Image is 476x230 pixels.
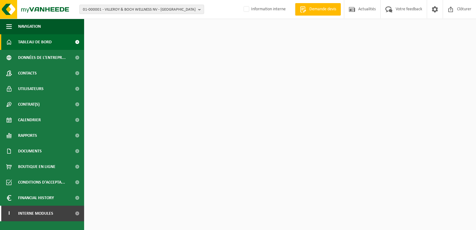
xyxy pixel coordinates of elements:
span: Contacts [18,65,37,81]
span: Calendrier [18,112,41,128]
span: Boutique en ligne [18,159,55,175]
span: I [6,206,12,221]
span: Tableau de bord [18,34,52,50]
span: Interne modules [18,206,53,221]
button: 01-000001 - VILLEROY & BOCH WELLNESS NV - [GEOGRAPHIC_DATA] [79,5,204,14]
span: Documents [18,143,42,159]
span: Utilisateurs [18,81,44,97]
span: Financial History [18,190,54,206]
span: Contrat(s) [18,97,40,112]
span: Rapports [18,128,37,143]
a: Demande devis [295,3,341,16]
label: Information interne [242,5,286,14]
span: Conditions d'accepta... [18,175,65,190]
span: Données de l'entrepr... [18,50,66,65]
span: 01-000001 - VILLEROY & BOCH WELLNESS NV - [GEOGRAPHIC_DATA] [83,5,196,14]
span: Navigation [18,19,41,34]
span: Demande devis [308,6,338,12]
